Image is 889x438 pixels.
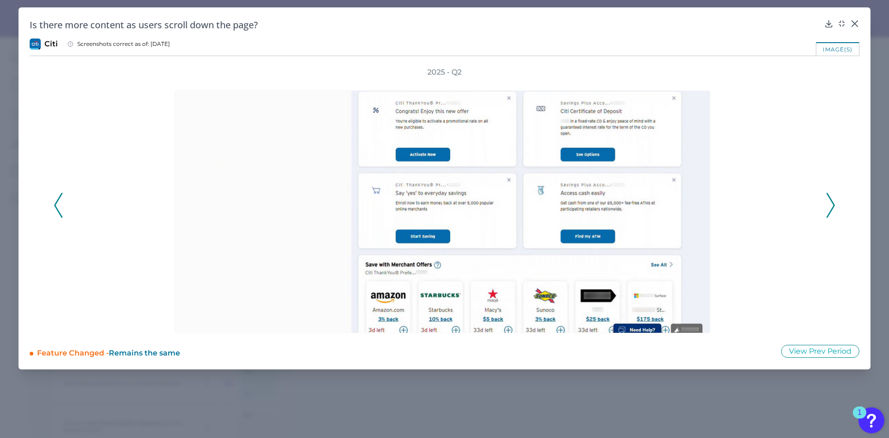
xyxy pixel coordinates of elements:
[44,39,58,49] span: Citi
[77,40,170,48] span: Screenshots correct as of: [DATE]
[109,349,180,357] span: Remains the same
[858,407,884,433] button: Open Resource Center, 1 new notification
[858,413,862,425] div: 1
[427,67,462,77] h3: 2025 - Q2
[175,90,710,333] img: 5813c-Citi-Desktop-Servicing-Q2-2025.png
[30,38,41,50] img: Citi
[37,344,287,358] div: Feature Changed -
[30,19,820,31] h2: Is there more content as users scroll down the page?
[781,345,859,358] button: View Prev Period
[816,42,859,56] div: image(s)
